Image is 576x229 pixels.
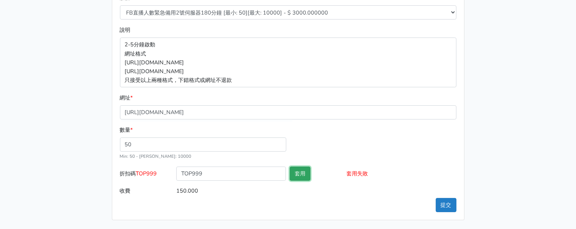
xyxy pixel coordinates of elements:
label: 折扣碼 [118,167,175,184]
label: 數量 [120,126,133,134]
label: 網址 [120,93,133,102]
label: 收費 [118,184,175,198]
small: Min: 50 - [PERSON_NAME]: 10000 [120,153,192,159]
button: 套用 [290,167,310,181]
button: 提交 [436,198,456,212]
input: 格式為https://www.facebook.com/topfblive/videos/123456789/ [120,105,456,119]
p: 2-5分鐘啟動 網址格式 [URL][DOMAIN_NAME] [URL][DOMAIN_NAME] 只接受以上兩種格式，下錯格式或網址不退款 [120,38,456,87]
span: TOP999 [136,170,157,177]
label: 說明 [120,26,131,34]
